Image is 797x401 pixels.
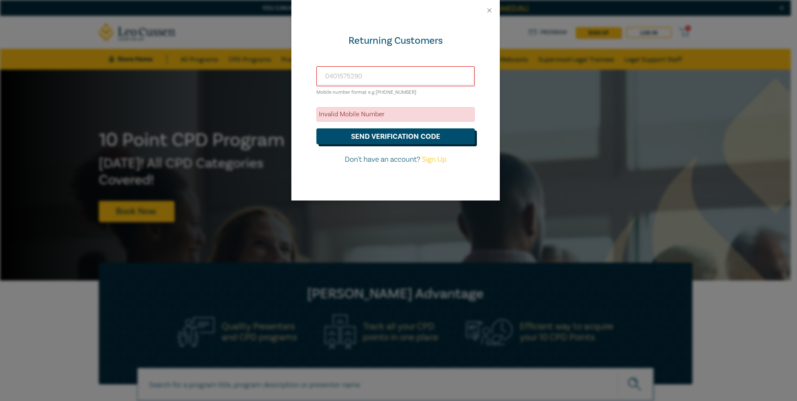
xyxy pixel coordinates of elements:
[316,34,475,48] div: Returning Customers
[422,155,446,164] a: Sign Up
[316,154,475,165] p: Don't have an account?
[316,66,475,86] input: Enter email or Mobile number
[316,89,416,95] small: Mobile number format e.g [PHONE_NUMBER]
[486,7,493,14] button: Close
[316,107,475,122] div: Invalid Mobile Number
[316,128,475,144] button: send verification code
